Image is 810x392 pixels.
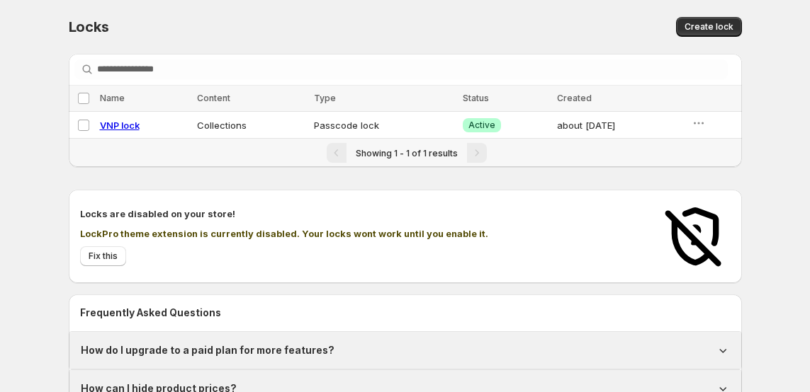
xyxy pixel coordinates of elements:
[197,93,230,103] span: Content
[557,93,592,103] span: Created
[80,246,126,266] button: Fix this
[676,17,742,37] button: Create lock
[80,207,646,221] h2: Locks are disabled on your store!
[100,120,140,131] a: VNP lock
[468,120,495,131] span: Active
[100,93,125,103] span: Name
[80,226,646,241] p: LockPro theme extension is currently disabled. Your locks wont work until you enable it.
[685,21,733,33] span: Create lock
[69,18,109,35] span: Locks
[89,250,118,262] span: Fix this
[314,93,336,103] span: Type
[69,138,742,167] nav: Pagination
[80,306,731,320] h2: Frequently Asked Questions
[463,93,489,103] span: Status
[81,343,334,357] h1: How do I upgrade to a paid plan for more features?
[193,112,310,139] td: Collections
[310,112,459,139] td: Passcode lock
[356,148,458,158] span: Showing 1 - 1 of 1 results
[553,112,687,139] td: about [DATE]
